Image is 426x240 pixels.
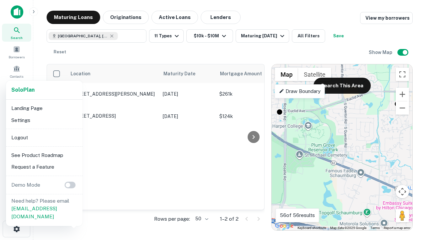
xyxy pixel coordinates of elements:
[9,149,80,161] li: See Product Roadmap
[11,87,35,93] strong: Solo Plan
[9,161,80,173] li: Request a Feature
[11,86,35,94] a: SoloPlan
[9,132,80,144] li: Logout
[9,102,80,114] li: Landing Page
[11,197,77,221] p: Need help? Please email
[9,114,80,126] li: Settings
[9,181,43,189] p: Demo Mode
[393,165,426,197] iframe: Chat Widget
[11,206,57,219] a: [EMAIL_ADDRESS][DOMAIN_NAME]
